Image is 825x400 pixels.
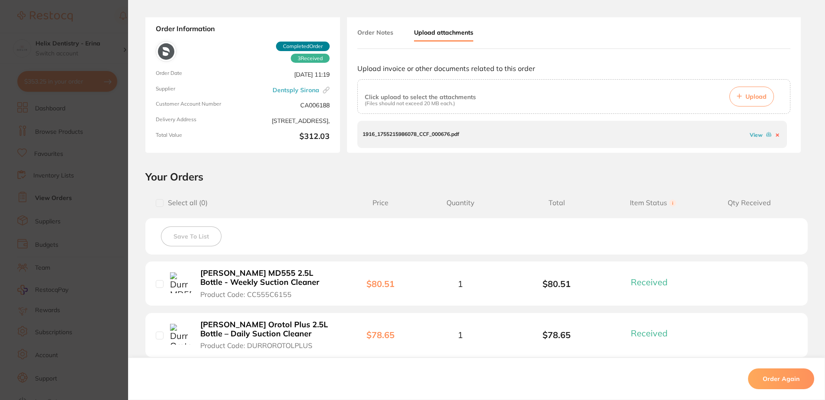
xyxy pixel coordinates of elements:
button: Received [628,277,678,287]
a: Dentsply Sirona [273,87,319,94]
button: [PERSON_NAME] Orotol Plus 2.5L Bottle – Daily Suction Cleaner Product Code: DURROROTOLPLUS [198,320,335,350]
strong: Order Information [156,25,330,34]
span: Quantity [412,199,508,207]
span: Order Date [156,70,239,79]
p: Click upload to select the attachments [365,94,476,100]
span: 1 [458,330,463,340]
span: Received [291,54,330,63]
img: Dentsply Sirona [158,43,174,60]
span: Delivery Address [156,116,239,125]
span: Product Code: CC555C6155 [200,290,292,298]
button: Order Again [748,368,814,389]
button: Received [628,328,678,339]
img: Durr Orotol Plus 2.5L Bottle – Daily Suction Cleaner [170,324,191,345]
p: Upload invoice or other documents related to this order [357,65,790,72]
p: (Files should not exceed 20 MB each.) [365,100,476,106]
button: Order Notes [357,25,393,40]
span: Price [348,199,412,207]
span: Select all ( 0 ) [164,199,208,207]
span: CA006188 [246,101,330,110]
span: Qty Received [701,199,797,207]
b: $80.51 [509,279,605,289]
b: $78.65 [366,329,395,340]
span: 1 [458,279,463,289]
span: [STREET_ADDRESS], [246,116,330,125]
button: [PERSON_NAME] MD555 2.5L Bottle - Weekly Suction Cleaner Product Code: CC555C6155 [198,268,335,299]
span: Completed Order [276,42,330,51]
h2: Your Orders [145,170,808,183]
span: Total [509,199,605,207]
b: $78.65 [509,330,605,340]
span: Upload [745,93,767,100]
b: $312.03 [246,132,330,142]
img: Durr MD555 2.5L Bottle - Weekly Suction Cleaner [170,272,191,294]
span: Received [631,277,668,287]
span: Supplier [156,86,239,94]
span: Product Code: DURROROTOLPLUS [200,342,312,349]
a: View [750,132,763,138]
span: Total Value [156,132,239,142]
b: $80.51 [366,278,395,289]
span: Customer Account Number [156,101,239,110]
span: Item Status [605,199,701,207]
span: [DATE] 11:19 [246,70,330,79]
button: Upload [729,87,774,106]
button: Upload attachments [414,25,473,42]
b: [PERSON_NAME] Orotol Plus 2.5L Bottle – Daily Suction Cleaner [200,320,333,338]
p: 1916_1755215986078_CCF_000676.pdf [363,131,459,137]
button: Save To List [161,226,221,246]
span: Received [631,328,668,339]
b: [PERSON_NAME] MD555 2.5L Bottle - Weekly Suction Cleaner [200,269,333,287]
